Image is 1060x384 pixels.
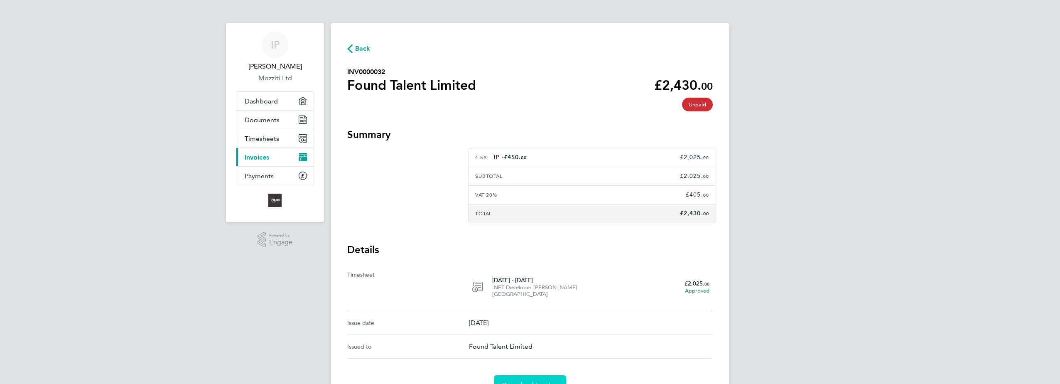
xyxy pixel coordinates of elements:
[504,154,527,161] app-decimal: £450.
[703,155,709,160] span: 00
[704,281,709,287] span: 00
[236,129,314,148] a: Timesheets
[469,342,713,352] p: Found Talent Limited
[355,44,371,54] span: Back
[492,284,628,298] div: .NET Developer [PERSON_NAME][GEOGRAPHIC_DATA]
[347,43,371,54] button: Back
[347,77,476,94] h1: Found Talent Limited
[258,232,293,248] a: Powered byEngage
[236,111,314,129] a: Documents
[685,280,709,287] app-decimal: £2,025.
[635,288,709,294] div: Approved
[680,172,709,180] app-decimal: £2,025.
[268,194,282,207] img: foundtalent-logo-retina.png
[462,269,719,304] a: [DATE] - [DATE].NET Developer [PERSON_NAME][GEOGRAPHIC_DATA]£2,025.00Approved
[472,210,632,217] div: Total
[703,174,709,179] span: 00
[236,167,314,185] a: Payments
[245,135,279,143] span: Timesheets
[245,153,269,161] span: Invoices
[245,172,274,180] span: Payments
[469,318,713,328] p: [DATE]
[236,148,314,166] a: Invoices
[680,154,709,161] app-decimal: £2,025.
[347,67,476,77] h2: INV0000032
[347,243,713,256] h3: Details
[701,80,713,92] span: 00
[521,155,527,160] span: 00
[236,62,314,71] span: Ian Preece
[654,77,713,93] app-decimal: £2,430.
[236,92,314,110] a: Dashboard
[236,32,314,71] a: IP[PERSON_NAME]
[245,116,280,124] span: Documents
[269,239,292,246] span: Engage
[347,270,469,304] div: Timesheet
[680,210,709,217] app-decimal: £2,430.
[682,98,713,111] span: This timesheet is unpaid.
[703,192,709,198] span: 00
[236,73,314,83] a: Mozziti Ltd
[703,211,709,217] span: 00
[226,23,324,222] nav: Main navigation
[686,191,709,198] app-decimal: £405.
[472,192,632,198] div: VAT 20%
[492,276,628,298] div: [DATE] - [DATE]
[472,173,632,180] div: Subtotal
[494,154,527,161] span: IP -
[347,342,469,352] div: Issued to
[347,318,469,328] div: Issue date
[236,194,314,207] a: Go to home page
[245,97,278,105] span: Dashboard
[347,128,713,141] h3: Summary
[269,232,292,239] span: Powered by
[472,153,632,162] div: 4.5x
[271,39,280,50] span: IP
